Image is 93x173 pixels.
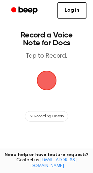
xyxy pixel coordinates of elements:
[12,52,81,60] p: Tap to Record.
[4,158,89,169] span: Contact us
[25,111,68,122] button: Recording History
[12,31,81,47] h1: Record a Voice Note for Docs
[34,113,64,119] span: Recording History
[37,71,56,90] img: Beep Logo
[57,2,86,19] a: Log in
[7,4,43,17] a: Beep
[29,158,77,168] a: [EMAIL_ADDRESS][DOMAIN_NAME]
